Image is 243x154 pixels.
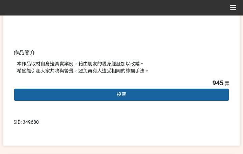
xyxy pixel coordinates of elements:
[13,50,35,56] span: 作品簡介
[13,119,39,125] span: SID: 349680
[225,81,230,86] span: 票
[212,79,223,87] span: 945
[17,60,226,74] div: 本作品取材自身邊真實案例，藉由朋友的親身經歷加以改編。 希望能引起大家共鳴與警覺，避免再有人遭受相同的詐騙手法。
[117,92,126,97] span: 投票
